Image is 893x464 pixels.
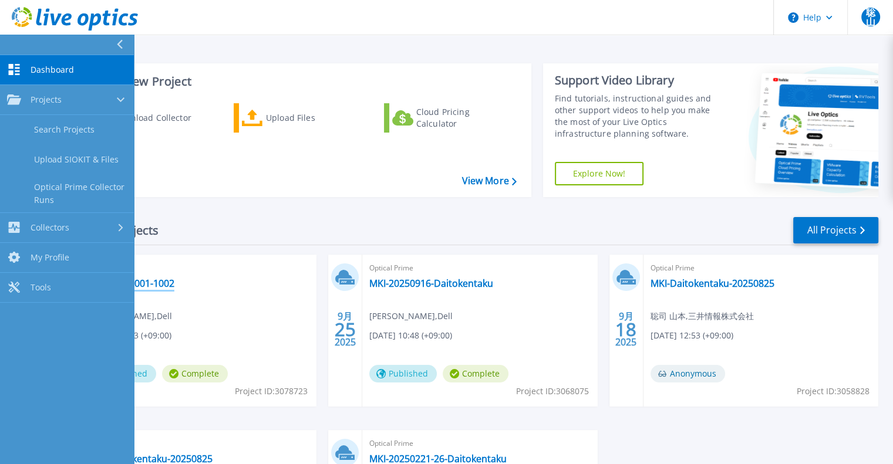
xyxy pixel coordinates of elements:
span: Dashboard [31,65,74,75]
a: Cloud Pricing Calculator [384,103,515,133]
span: Collectors [31,222,69,233]
span: Published [369,365,437,382]
a: Download Collector [83,103,214,133]
span: Project ID: 3078723 [235,385,308,398]
span: [DATE] 10:48 (+09:00) [369,329,452,342]
h3: Start a New Project [83,75,516,88]
div: Cloud Pricing Calculator [416,106,510,130]
span: 聡司 山本 , 三井情報株式会社 [651,310,754,323]
a: MKI-20250916-Daitokentaku [369,277,493,289]
span: Project ID: 3058828 [797,385,870,398]
span: Optical Prime [369,437,590,450]
div: Find tutorials, instructional guides and other support videos to help you make the most of your L... [555,93,723,140]
span: 25 [335,324,356,334]
div: Support Video Library [555,73,723,88]
span: Optical Prime [651,262,871,275]
span: Complete [162,365,228,382]
div: Download Collector [113,106,207,130]
span: Optical Prime [369,262,590,275]
a: Upload Files [234,103,365,133]
div: 9月 2025 [334,308,356,351]
span: Optical Prime [89,262,309,275]
a: MKI-Daitokentaku-20250825 [651,277,774,289]
span: Optical Prime [89,437,309,450]
span: Project ID: 3068075 [516,385,589,398]
a: View More [461,175,516,187]
a: Explore Now! [555,162,644,185]
span: My Profile [31,252,69,263]
span: Projects [31,94,62,105]
span: 18 [615,324,636,334]
span: Tools [31,282,51,293]
span: [PERSON_NAME] , Dell [369,310,453,323]
div: 9月 2025 [615,308,637,351]
span: [DATE] 12:53 (+09:00) [651,329,733,342]
span: 聡山 [861,8,880,26]
div: Upload Files [266,106,360,130]
span: Anonymous [651,365,725,382]
span: Complete [443,365,508,382]
a: All Projects [793,217,878,243]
